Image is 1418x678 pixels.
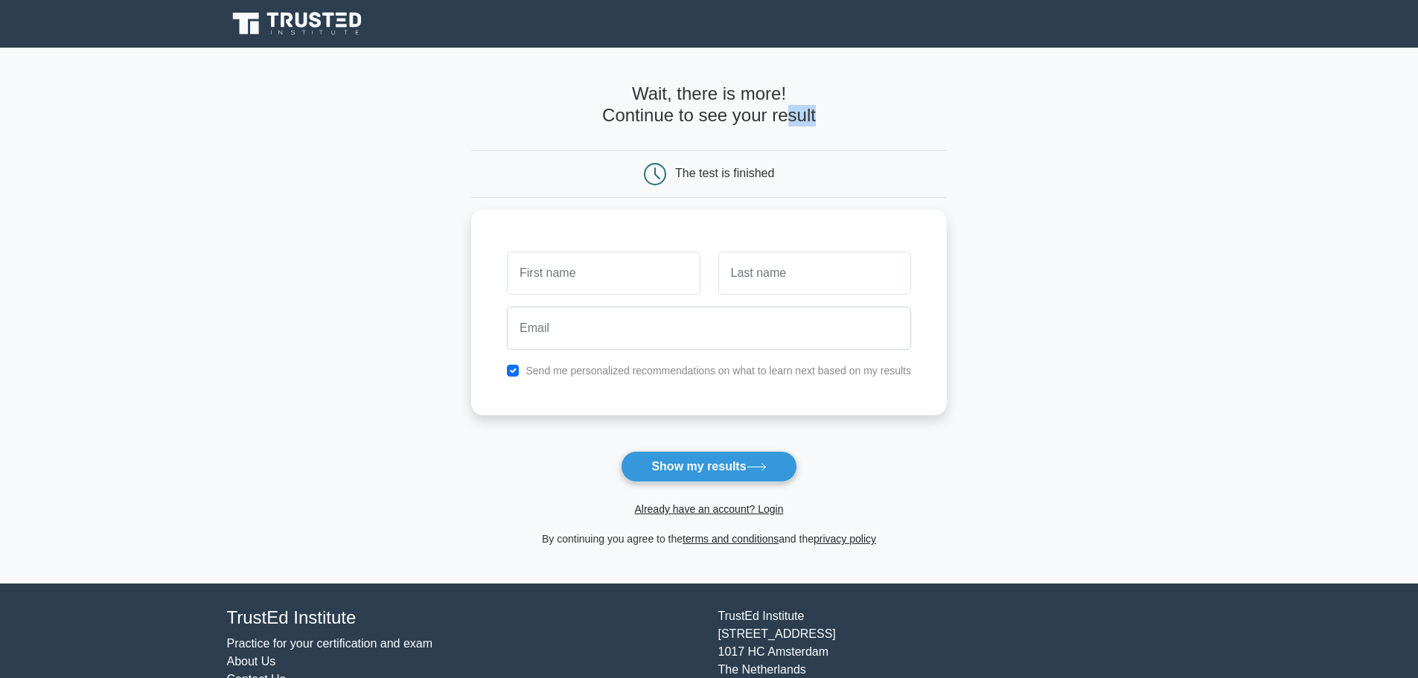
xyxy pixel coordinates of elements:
a: Already have an account? Login [634,503,783,515]
h4: TrustEd Institute [227,607,700,629]
button: Show my results [621,451,796,482]
input: First name [507,252,700,295]
div: By continuing you agree to the and the [462,530,956,548]
h4: Wait, there is more! Continue to see your result [471,83,947,127]
label: Send me personalized recommendations on what to learn next based on my results [526,365,911,377]
a: Practice for your certification and exam [227,637,433,650]
input: Email [507,307,911,350]
a: privacy policy [814,533,876,545]
input: Last name [718,252,911,295]
a: About Us [227,655,276,668]
a: terms and conditions [683,533,779,545]
div: The test is finished [675,167,774,179]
